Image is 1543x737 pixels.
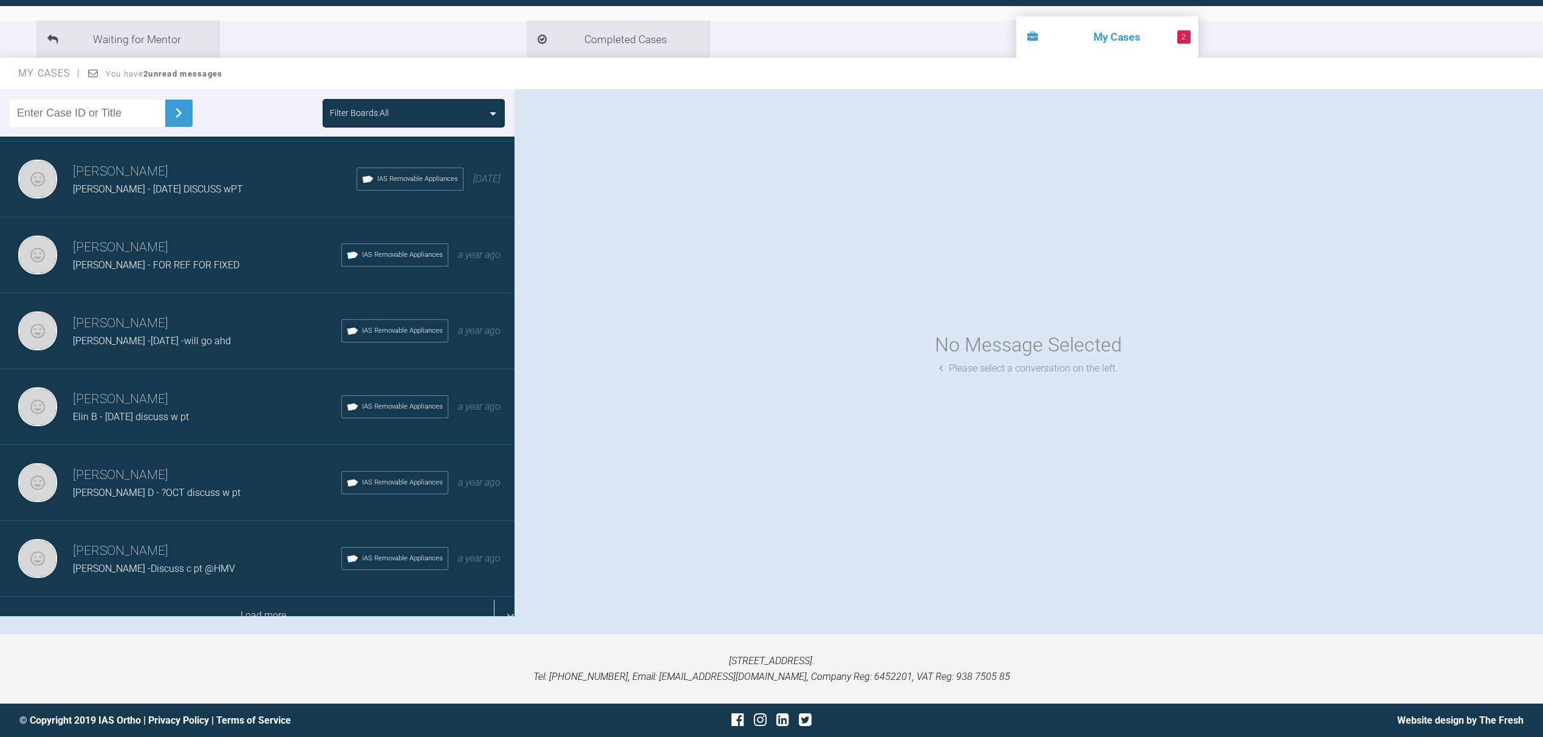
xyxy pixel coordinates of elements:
h3: [PERSON_NAME] [73,389,341,410]
span: [PERSON_NAME] -Discuss c pt @HMV [73,563,235,574]
img: Nicola Bone [18,463,57,502]
div: Filter Boards: All [330,106,389,120]
input: Enter Case ID or Title [10,100,165,127]
span: [PERSON_NAME] D - ?OCT discuss w pt [73,487,241,498]
span: [PERSON_NAME] - [DATE] DISCUSS wPT [73,183,243,195]
h3: [PERSON_NAME] [73,161,357,182]
li: Waiting for Mentor [36,21,219,58]
img: Nicola Bone [18,387,57,426]
img: Nicola Bone [18,236,57,274]
span: [DATE] [473,173,501,185]
span: IAS Removable Appliances [362,477,443,488]
span: IAS Removable Appliances [362,401,443,412]
span: My Cases [18,67,81,79]
div: No Message Selected [935,330,1122,361]
span: a year ago [458,249,501,260]
a: Terms of Service [216,715,291,726]
span: You have [106,69,223,78]
div: © Copyright 2019 IAS Ortho | | [19,713,521,729]
h3: [PERSON_NAME] [73,541,341,562]
span: a year ago [458,552,501,564]
span: IAS Removable Appliances [362,325,443,336]
h3: [PERSON_NAME] [73,313,341,334]
span: Elin B - [DATE] discuss w pt [73,411,189,423]
span: 2 [1177,30,1191,44]
strong: 2 unread messages [143,69,222,78]
li: My Cases [1016,16,1199,58]
span: a year ago [458,477,501,488]
span: IAS Removable Appliances [362,250,443,260]
div: Please select a conversation on the left. [939,361,1118,376]
span: IAS Removable Appliances [377,174,458,185]
h3: [PERSON_NAME] [73,237,341,258]
img: Nicola Bone [18,539,57,578]
h3: [PERSON_NAME] [73,465,341,486]
img: Nicola Bone [18,160,57,199]
img: chevronRight.28bd32b0.svg [169,103,188,123]
li: Completed Cases [527,21,709,58]
p: [STREET_ADDRESS]. Tel: [PHONE_NUMBER], Email: [EMAIL_ADDRESS][DOMAIN_NAME], Company Reg: 6452201,... [19,653,1524,684]
a: Website design by The Fresh [1397,715,1524,726]
span: [PERSON_NAME] - FOR REF FOR FIXED [73,259,239,271]
span: [PERSON_NAME] -[DATE] -will go ahd [73,335,231,347]
span: a year ago [458,401,501,412]
img: Nicola Bone [18,311,57,350]
a: Privacy Policy [148,715,209,726]
span: a year ago [458,325,501,336]
span: IAS Removable Appliances [362,553,443,564]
